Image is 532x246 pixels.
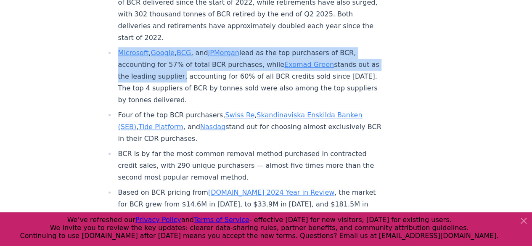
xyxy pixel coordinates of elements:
[208,49,239,57] a: JPMorgan
[151,49,174,57] a: Google
[208,188,334,196] a: [DOMAIN_NAME] 2024 Year in Review
[116,47,383,106] li: , , , and lead as the top purchasers of BCR, accounting for 57% of total BCR purchases, while sta...
[116,109,383,145] li: Four of the top BCR purchasers, , , , and stand out for choosing almost exclusively BCR in their ...
[118,49,149,57] a: Microsoft
[200,123,225,131] a: Nasdaq
[116,187,383,222] li: Based on BCR pricing from , the market for BCR grew from $14.6M in [DATE], to $33.9M in [DATE], a...
[284,61,334,69] a: Exomad Green
[116,148,383,183] li: BCR is by far the most common removal method purchased in contracted credit sales, with 290 uniqu...
[138,123,183,131] a: Tide Platform
[177,49,191,57] a: BCG
[225,111,254,119] a: Swiss Re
